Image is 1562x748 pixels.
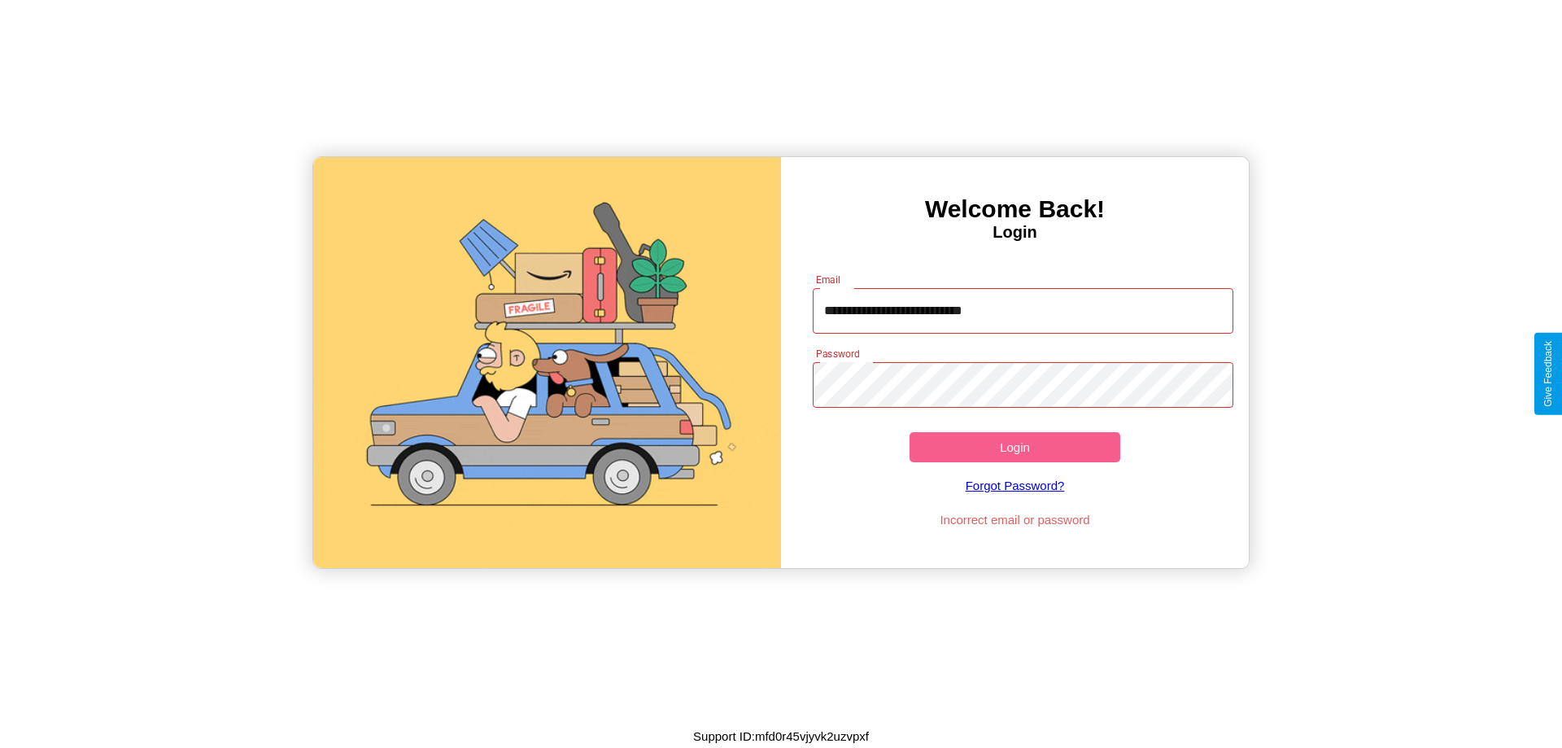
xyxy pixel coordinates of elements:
[1542,341,1554,407] div: Give Feedback
[805,462,1226,509] a: Forgot Password?
[816,347,859,361] label: Password
[781,195,1249,223] h3: Welcome Back!
[816,273,841,287] label: Email
[313,157,781,568] img: gif
[805,509,1226,531] p: Incorrect email or password
[910,432,1120,462] button: Login
[693,725,869,747] p: Support ID: mfd0r45vjyvk2uzvpxf
[781,223,1249,242] h4: Login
